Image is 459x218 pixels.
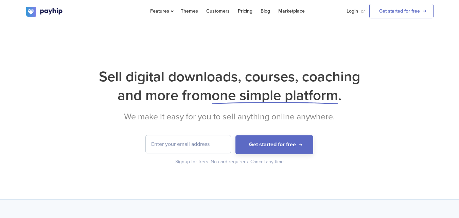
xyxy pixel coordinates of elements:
[150,8,173,14] span: Features
[175,158,209,165] div: Signup for free
[26,112,434,122] h2: We make it easy for you to sell anything online anywhere.
[26,67,434,105] h1: Sell digital downloads, courses, coaching and more from
[247,159,248,165] span: •
[26,7,63,17] img: logo.svg
[207,159,209,165] span: •
[146,135,231,153] input: Enter your email address
[250,158,284,165] div: Cancel any time
[211,158,249,165] div: No card required
[338,87,341,104] span: .
[369,4,434,18] a: Get started for free
[212,87,338,104] span: one simple platform
[235,135,313,154] button: Get started for free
